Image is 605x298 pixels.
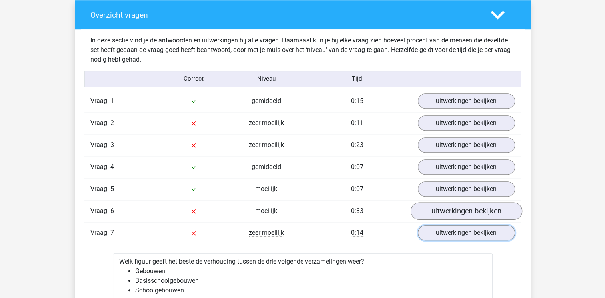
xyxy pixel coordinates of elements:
[249,141,284,149] span: zeer moeilijk
[255,185,277,193] span: moeilijk
[351,185,363,193] span: 0:07
[90,118,110,128] span: Vraag
[252,163,281,171] span: gemiddeld
[135,286,486,295] li: Schoolgebouwen
[110,163,114,171] span: 4
[90,140,110,150] span: Vraag
[351,229,363,237] span: 0:14
[230,74,303,83] div: Niveau
[135,266,486,276] li: Gebouwen
[90,96,110,106] span: Vraag
[249,119,284,127] span: zeer moeilijk
[418,225,515,240] a: uitwerkingen bekijken
[110,141,114,149] span: 3
[351,207,363,215] span: 0:33
[418,159,515,175] a: uitwerkingen bekijken
[255,207,277,215] span: moeilijk
[252,97,281,105] span: gemiddeld
[418,181,515,197] a: uitwerkingen bekijken
[110,207,114,215] span: 6
[84,36,521,64] div: In deze sectie vind je de antwoorden en uitwerkingen bij alle vragen. Daarnaast kun je bij elke v...
[110,97,114,105] span: 1
[418,115,515,131] a: uitwerkingen bekijken
[418,137,515,153] a: uitwerkingen bekijken
[110,119,114,127] span: 2
[351,97,363,105] span: 0:15
[90,206,110,216] span: Vraag
[410,202,522,220] a: uitwerkingen bekijken
[90,162,110,172] span: Vraag
[351,163,363,171] span: 0:07
[90,10,479,20] h4: Overzicht vragen
[302,74,411,83] div: Tijd
[90,184,110,194] span: Vraag
[351,119,363,127] span: 0:11
[110,185,114,193] span: 5
[157,74,230,83] div: Correct
[90,228,110,238] span: Vraag
[110,229,114,236] span: 7
[418,93,515,109] a: uitwerkingen bekijken
[249,229,284,237] span: zeer moeilijk
[135,276,486,286] li: Basisschoolgebouwen
[351,141,363,149] span: 0:23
